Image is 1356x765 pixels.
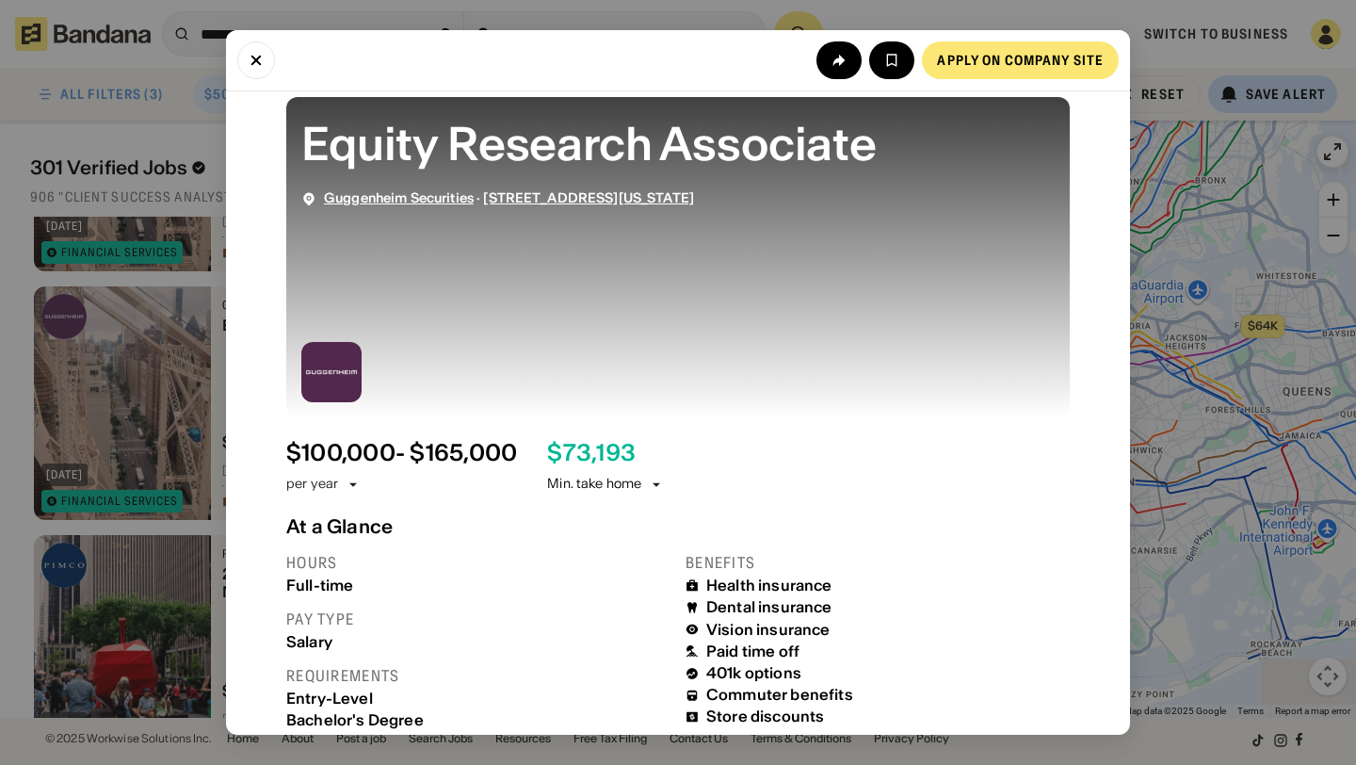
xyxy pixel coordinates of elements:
div: Full-time [286,577,670,594]
div: Min. take home [547,475,664,494]
span: [STREET_ADDRESS][US_STATE] [483,189,694,206]
div: Salary [286,633,670,651]
div: Health insurance [706,577,832,594]
div: Benefits [686,553,1070,573]
div: per year [286,475,338,494]
div: Hours [286,553,670,573]
div: · [324,190,694,206]
div: $ 100,000 - $165,000 [286,440,517,467]
div: Vision insurance [706,621,831,639]
div: Store discounts [706,708,824,725]
div: $ 73,193 [547,440,636,467]
button: Close [237,41,275,79]
div: Dental insurance [706,598,832,616]
div: Entry-Level [286,690,670,708]
div: At a Glance [286,515,1070,538]
div: Equity Research Associate [301,112,1055,175]
div: Requirements [286,666,670,686]
div: 401k options [706,664,801,682]
div: Pay type [286,610,670,629]
span: Guggenheim Securities [324,189,474,206]
div: Bachelor's Degree [286,711,670,729]
div: Apply on company site [937,54,1104,67]
div: Paid time off [706,643,799,660]
img: Guggenheim Securities logo [301,342,362,402]
div: Commuter benefits [706,686,853,704]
